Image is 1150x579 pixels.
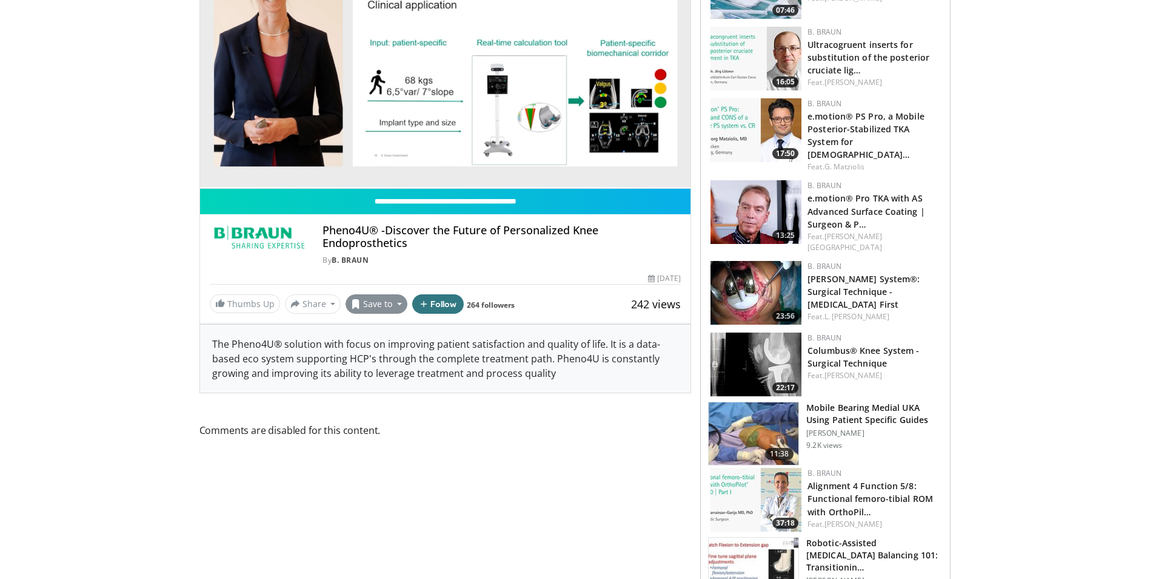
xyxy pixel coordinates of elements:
img: B. Braun [210,224,309,253]
h4: Pheno4U® -Discover the Future of Personalized Knee Endoprosthetics [323,224,681,250]
a: 37:18 [710,468,801,532]
a: 17:50 [710,98,801,162]
a: B. Braun [807,27,841,37]
a: L. [PERSON_NAME] [824,311,890,322]
a: 11:38 Mobile Bearing Medial UKA Using Patient Specific Guides [PERSON_NAME] 9.2K views [708,402,943,466]
p: 9.2K views [806,441,842,450]
a: 22:17 [710,333,801,396]
a: [PERSON_NAME] [824,370,882,381]
a: 264 followers [467,300,515,310]
a: [PERSON_NAME][GEOGRAPHIC_DATA] [807,231,882,252]
span: 242 views [631,297,681,311]
div: Feat. [807,370,940,381]
span: 17:50 [772,148,798,159]
img: cae30946-94ba-46e4-8324-f513dec1b43e.150x105_q85_crop-smart_upscale.jpg [710,468,801,532]
img: f88d572f-65f3-408b-9f3b-ea9705faeea4.150x105_q85_crop-smart_upscale.jpg [710,180,801,244]
div: Feat. [807,231,940,253]
a: G. Matziolis [824,161,864,172]
span: 22:17 [772,382,798,393]
a: Ultracogruent inserts for substitution of the posterior cruciate lig… [807,39,929,76]
span: 07:46 [772,5,798,16]
span: 23:56 [772,311,798,322]
span: 13:25 [772,230,798,241]
a: e.motion® Pro TKA with AS Advanced Surface Coating | Surgeon & P… [807,192,925,229]
span: 11:38 [765,448,794,460]
a: [PERSON_NAME] [824,77,882,87]
span: 37:18 [772,518,798,529]
h3: Mobile Bearing Medial UKA Using Patient Specific Guides [806,402,943,426]
p: [PERSON_NAME] [806,428,943,438]
button: Follow [412,294,464,314]
a: Thumbs Up [210,294,280,313]
span: Comments are disabled for this content. [199,422,692,438]
a: Alignment 4 Function 5/8: Functional femoro-tibial ROM with OrthoPil… [807,480,933,517]
a: B. Braun [807,98,841,109]
div: By [323,255,681,266]
a: B. Braun [807,333,841,343]
a: B. Braun [807,468,841,478]
span: 16:05 [772,76,798,87]
div: Feat. [807,161,940,172]
a: Columbus® Knee System - Surgical Technique [807,345,919,369]
a: [PERSON_NAME] [824,519,882,529]
a: 13:25 [710,180,801,244]
div: [DATE] [648,273,681,284]
a: [PERSON_NAME] System®: Surgical Technique - [MEDICAL_DATA] First [807,273,920,310]
a: B. Braun [807,261,841,271]
img: a8b7e5a2-25ca-4276-8f35-b38cb9d0b86e.jpg.150x105_q85_crop-smart_upscale.jpg [710,27,801,90]
img: 4a4d165b-5ed0-41ca-be29-71c5198e53ff.150x105_q85_crop-smart_upscale.jpg [710,261,801,325]
a: e.motion® PS Pro, a Mobile Posterior-Stabilized TKA System for [DEMOGRAPHIC_DATA]… [807,110,924,160]
div: Feat. [807,519,940,530]
img: dbbb5c7c-7579-451c-b42f-1be61474113b.150x105_q85_crop-smart_upscale.jpg [710,333,801,396]
div: The Pheno4U® solution with focus on improving patient satisfaction and quality of life. It is a d... [200,325,691,393]
a: 23:56 [710,261,801,325]
a: B. Braun [332,255,369,265]
img: 316317_0000_1.png.150x105_q85_crop-smart_upscale.jpg [709,402,798,466]
a: 16:05 [710,27,801,90]
a: B. Braun [807,180,841,191]
div: Feat. [807,77,940,88]
button: Save to [346,294,407,314]
img: 736b5b8a-67fc-4bd0-84e2-6e087e871c91.jpg.150x105_q85_crop-smart_upscale.jpg [710,98,801,162]
div: Feat. [807,311,940,322]
h3: Robotic-Assisted [MEDICAL_DATA] Balancing 101: Transitionin… [806,537,943,574]
button: Share [285,294,341,314]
